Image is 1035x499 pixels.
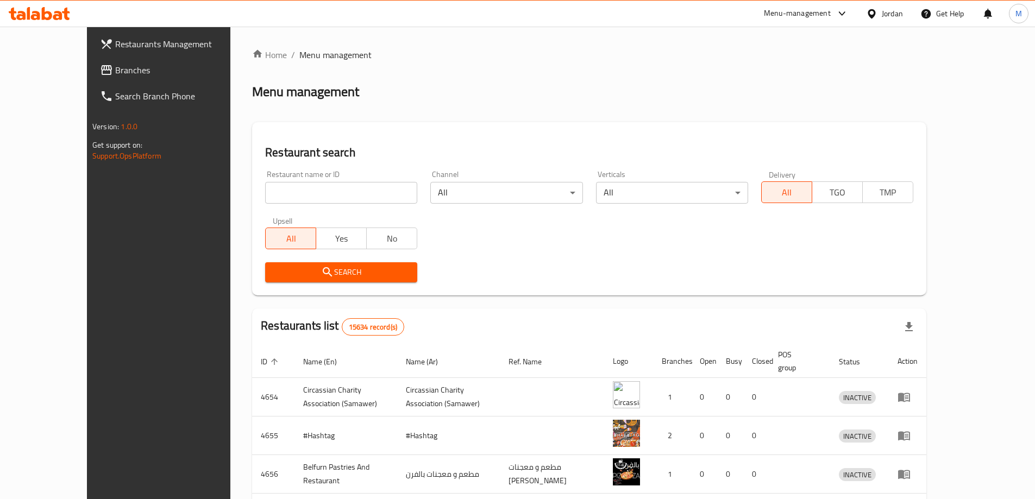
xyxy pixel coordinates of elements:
span: Branches [115,64,251,77]
span: ID [261,355,281,368]
span: POS group [778,348,817,374]
img: ​Circassian ​Charity ​Association​ (Samawer) [613,381,640,408]
img: #Hashtag [613,420,640,447]
div: Menu-management [764,7,831,20]
td: 1 [653,378,691,416]
label: Upsell [273,217,293,224]
td: 0 [743,378,769,416]
span: No [371,231,413,247]
th: Closed [743,345,769,378]
button: All [265,228,316,249]
td: 0 [743,455,769,494]
td: 0 [691,455,717,494]
button: All [761,181,812,203]
button: TMP [862,181,913,203]
td: 4655 [252,416,294,455]
span: Version: [92,119,119,134]
span: TGO [817,185,858,200]
a: Search Branch Phone [91,83,260,109]
td: 0 [717,378,743,416]
span: Name (En) [303,355,351,368]
span: Name (Ar) [406,355,452,368]
td: #Hashtag [294,416,397,455]
th: Logo [604,345,653,378]
h2: Menu management [252,83,359,100]
label: Delivery [769,170,796,178]
td: 1 [653,455,691,494]
span: M [1015,8,1022,20]
span: Search [274,266,409,279]
td: ​Circassian ​Charity ​Association​ (Samawer) [397,378,500,416]
span: 15634 record(s) [342,322,404,332]
td: 4654 [252,378,294,416]
div: Export file [896,314,922,340]
th: Branches [653,345,691,378]
a: Restaurants Management [91,31,260,57]
td: 0 [717,416,743,455]
span: Get support on: [92,138,142,152]
span: All [270,231,312,247]
td: 4656 [252,455,294,494]
div: INACTIVE [839,391,876,404]
td: مطعم و معجنات [PERSON_NAME] [500,455,604,494]
div: Jordan [882,8,903,20]
div: Menu [898,390,918,403]
div: INACTIVE [839,468,876,481]
th: Busy [717,345,743,378]
span: All [766,185,808,200]
button: TGO [812,181,863,203]
span: INACTIVE [839,430,876,443]
th: Open [691,345,717,378]
td: 0 [743,416,769,455]
div: Menu [898,468,918,481]
a: Home [252,48,287,61]
span: Yes [321,231,362,247]
h2: Restaurant search [265,144,913,161]
li: / [291,48,295,61]
button: Yes [316,228,367,249]
div: Menu [898,429,918,442]
span: Menu management [299,48,372,61]
span: Status [839,355,874,368]
nav: breadcrumb [252,48,926,61]
a: Branches [91,57,260,83]
th: Action [889,345,926,378]
img: Belfurn Pastries And Restaurant [613,458,640,485]
span: INACTIVE [839,391,876,404]
span: 1.0.0 [121,119,137,134]
td: مطعم و معجنات بالفرن [397,455,500,494]
h2: Restaurants list [261,318,404,336]
span: Restaurants Management [115,37,251,50]
span: INACTIVE [839,469,876,481]
span: Ref. Name [509,355,556,368]
td: ​Circassian ​Charity ​Association​ (Samawer) [294,378,397,416]
td: #Hashtag [397,416,500,455]
a: Support.OpsPlatform [92,149,161,163]
span: Search Branch Phone [115,90,251,103]
td: 0 [691,378,717,416]
div: Total records count [342,318,404,336]
div: All [430,182,582,204]
span: TMP [867,185,909,200]
input: Search for restaurant name or ID.. [265,182,417,204]
button: No [366,228,417,249]
td: 0 [691,416,717,455]
div: All [596,182,748,204]
button: Search [265,262,417,282]
td: 0 [717,455,743,494]
td: Belfurn Pastries And Restaurant [294,455,397,494]
td: 2 [653,416,691,455]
